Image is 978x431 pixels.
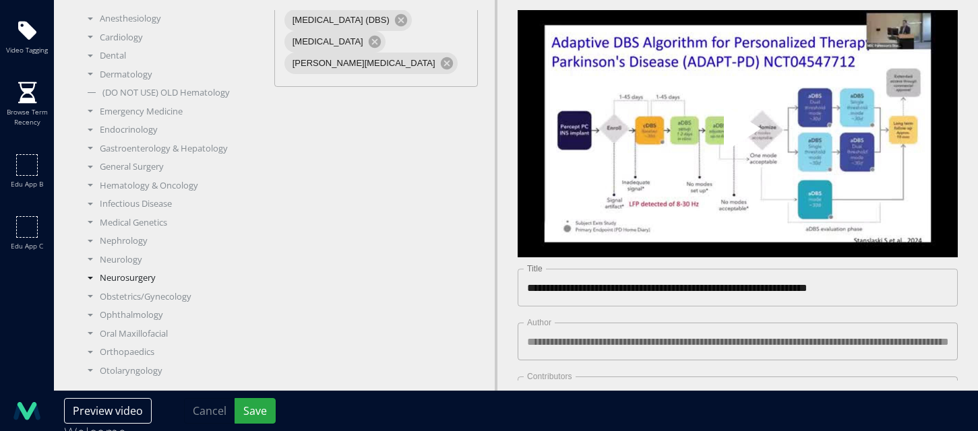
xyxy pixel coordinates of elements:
[11,179,43,189] span: Edu app b
[81,197,264,211] div: Infectious Disease
[284,13,398,27] span: [MEDICAL_DATA] (DBS)
[13,397,40,424] img: logo
[81,142,264,156] div: Gastroenterology & Hepatology
[11,241,43,251] span: Edu app c
[81,105,264,119] div: Emergency Medicine
[81,123,264,137] div: Endocrinology
[235,398,276,424] button: Save
[6,45,48,55] span: Video tagging
[284,53,458,74] div: [PERSON_NAME][MEDICAL_DATA]
[81,31,264,44] div: Cardiology
[81,290,264,304] div: Obstetrics/Gynecology
[518,10,958,258] video-js: Video Player
[81,327,264,341] div: Oral Maxillofacial
[81,216,264,230] div: Medical Genetics
[81,308,264,322] div: Ophthalmology
[284,9,412,31] div: [MEDICAL_DATA] (DBS)
[284,35,371,48] span: [MEDICAL_DATA]
[616,68,859,200] button: Play Video
[81,160,264,174] div: General Surgery
[81,68,264,81] div: Dermatology
[284,31,386,53] div: [MEDICAL_DATA]
[64,398,152,424] button: Preview video
[81,253,264,267] div: Neurology
[81,234,264,248] div: Nephrology
[81,86,264,100] div: (DO NOT USE) OLD Hematology
[81,271,264,285] div: Neurosurgery
[184,398,235,424] button: Cancel
[284,57,444,70] span: [PERSON_NAME][MEDICAL_DATA]
[81,49,264,63] div: Dental
[81,12,264,26] div: Anesthesiology
[81,179,264,193] div: Hematology & Oncology
[81,364,264,378] div: Otolaryngology
[81,345,264,359] div: Orthopaedics
[3,107,51,127] span: Browse term recency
